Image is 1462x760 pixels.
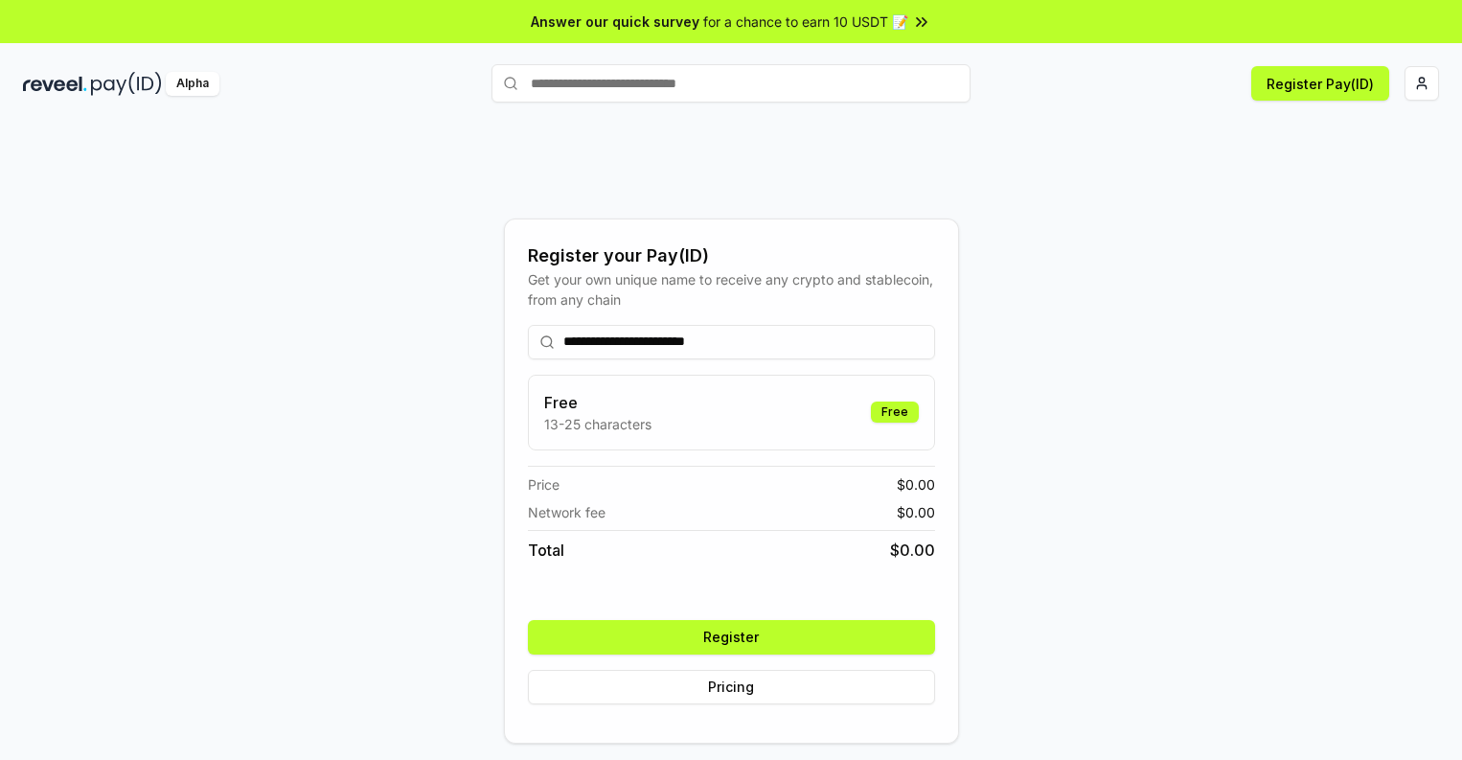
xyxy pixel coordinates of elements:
[890,539,935,562] span: $ 0.00
[91,72,162,96] img: pay_id
[528,539,564,562] span: Total
[897,474,935,495] span: $ 0.00
[528,242,935,269] div: Register your Pay(ID)
[528,474,560,495] span: Price
[544,414,651,434] p: 13-25 characters
[528,670,935,704] button: Pricing
[531,12,699,32] span: Answer our quick survey
[23,72,87,96] img: reveel_dark
[703,12,908,32] span: for a chance to earn 10 USDT 📝
[528,269,935,310] div: Get your own unique name to receive any crypto and stablecoin, from any chain
[166,72,219,96] div: Alpha
[528,620,935,655] button: Register
[871,402,919,423] div: Free
[528,502,605,522] span: Network fee
[1251,66,1389,101] button: Register Pay(ID)
[544,391,651,414] h3: Free
[897,502,935,522] span: $ 0.00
